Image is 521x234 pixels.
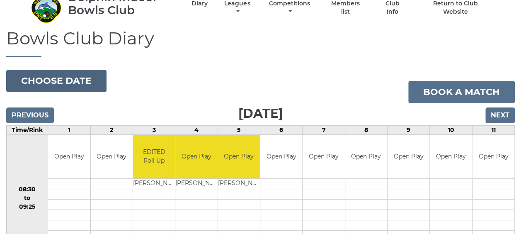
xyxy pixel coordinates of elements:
[387,126,429,135] td: 9
[260,135,302,178] td: Open Play
[90,126,133,135] td: 2
[260,126,302,135] td: 6
[218,135,260,178] td: Open Play
[6,29,515,57] h1: Bowls Club Diary
[303,126,345,135] td: 7
[6,70,107,92] button: Choose date
[175,135,217,178] td: Open Play
[430,135,472,178] td: Open Play
[91,135,133,178] td: Open Play
[472,126,514,135] td: 11
[218,126,260,135] td: 5
[388,135,429,178] td: Open Play
[133,178,175,189] td: [PERSON_NAME]
[133,126,175,135] td: 3
[408,81,515,103] a: Book a match
[7,126,48,135] td: Time/Rink
[48,135,90,178] td: Open Play
[133,135,175,178] td: EDITED Roll Up
[218,178,260,189] td: [PERSON_NAME]
[485,107,515,123] input: Next
[345,126,387,135] td: 8
[473,135,514,178] td: Open Play
[345,135,387,178] td: Open Play
[48,126,90,135] td: 1
[303,135,344,178] td: Open Play
[175,126,218,135] td: 4
[6,107,54,123] input: Previous
[430,126,472,135] td: 10
[175,178,217,189] td: [PERSON_NAME]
